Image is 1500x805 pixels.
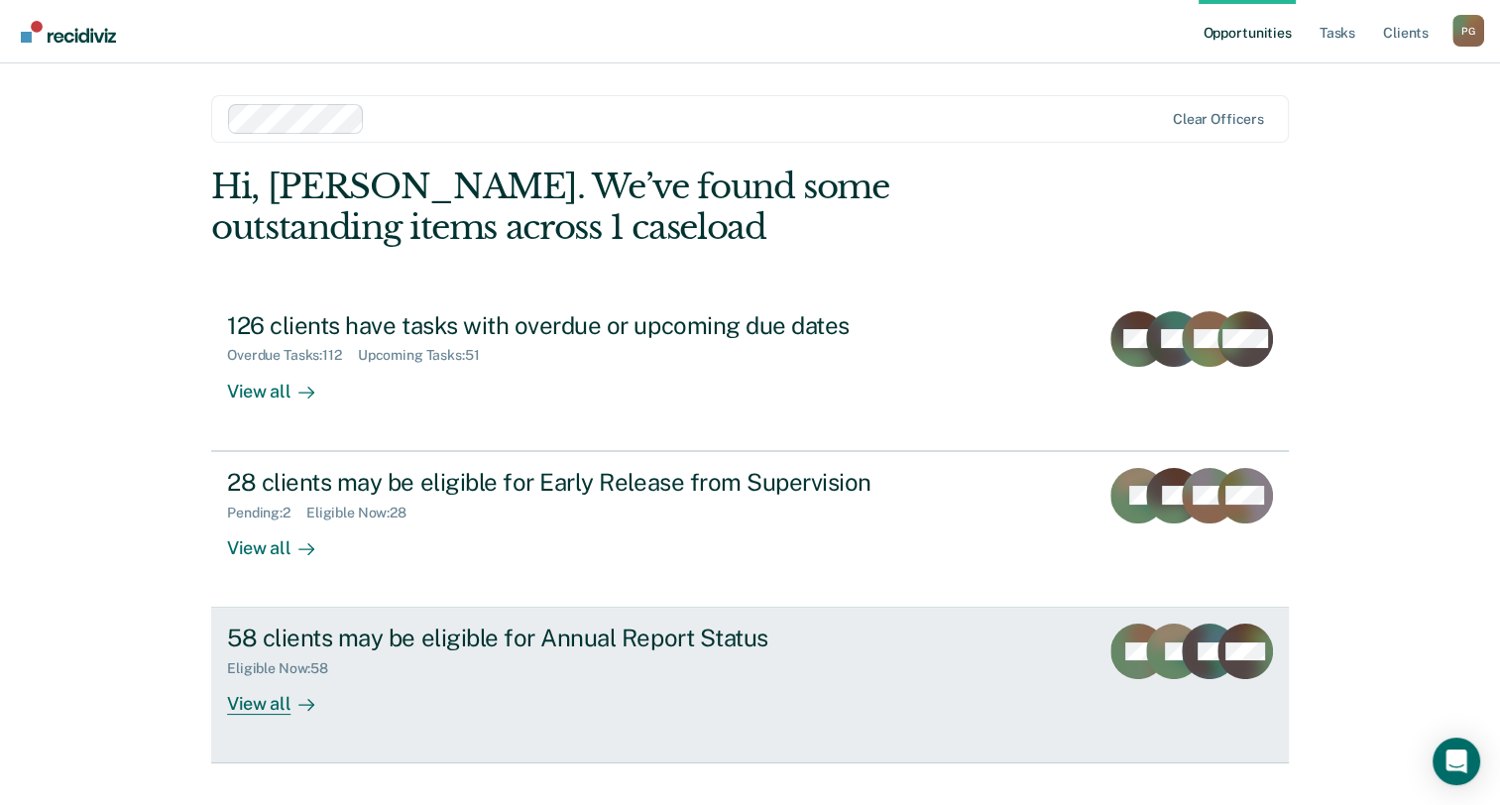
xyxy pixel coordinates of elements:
[227,347,358,364] div: Overdue Tasks : 112
[227,660,344,677] div: Eligible Now : 58
[227,468,923,497] div: 28 clients may be eligible for Early Release from Supervision
[227,311,923,340] div: 126 clients have tasks with overdue or upcoming due dates
[1433,738,1480,785] div: Open Intercom Messenger
[227,677,338,716] div: View all
[211,295,1289,451] a: 126 clients have tasks with overdue or upcoming due datesOverdue Tasks:112Upcoming Tasks:51View all
[1452,15,1484,47] button: Profile dropdown button
[211,451,1289,608] a: 28 clients may be eligible for Early Release from SupervisionPending:2Eligible Now:28View all
[227,364,338,402] div: View all
[211,167,1073,248] div: Hi, [PERSON_NAME]. We’ve found some outstanding items across 1 caseload
[358,347,496,364] div: Upcoming Tasks : 51
[227,520,338,559] div: View all
[227,505,306,521] div: Pending : 2
[306,505,422,521] div: Eligible Now : 28
[1173,111,1264,128] div: Clear officers
[21,21,116,43] img: Recidiviz
[211,608,1289,763] a: 58 clients may be eligible for Annual Report StatusEligible Now:58View all
[227,624,923,652] div: 58 clients may be eligible for Annual Report Status
[1452,15,1484,47] div: P G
